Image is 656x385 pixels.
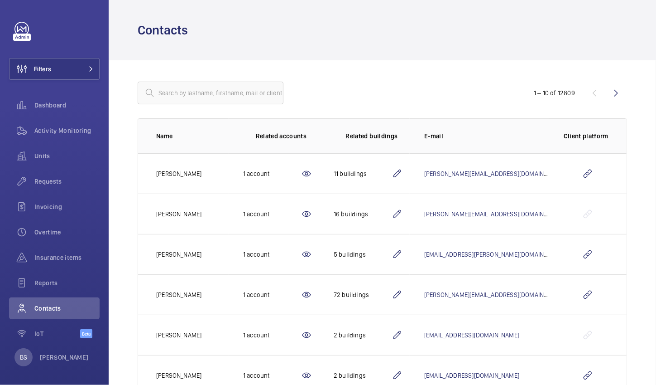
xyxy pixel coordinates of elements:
[243,290,301,299] div: 1 account
[334,331,392,340] div: 2 buildings
[156,331,201,340] p: [PERSON_NAME]
[424,372,519,379] a: [EMAIL_ADDRESS][DOMAIN_NAME]
[156,132,229,141] p: Name
[334,210,392,219] div: 16 buildings
[34,202,100,211] span: Invoicing
[346,132,398,141] p: Related buildings
[243,169,301,178] div: 1 account
[334,169,392,178] div: 11 buildings
[243,250,301,259] div: 1 account
[34,329,80,338] span: IoT
[34,228,100,237] span: Overtime
[424,132,549,141] p: E-mail
[156,169,201,178] p: [PERSON_NAME]
[34,126,100,135] span: Activity Monitoring
[156,371,201,380] p: [PERSON_NAME]
[156,290,201,299] p: [PERSON_NAME]
[243,331,301,340] div: 1 account
[40,353,89,362] p: [PERSON_NAME]
[34,151,100,161] span: Units
[424,251,565,258] a: [EMAIL_ADDRESS][PERSON_NAME][DOMAIN_NAME]
[243,210,301,219] div: 1 account
[20,353,27,362] p: BS
[9,58,100,80] button: Filters
[156,210,201,219] p: [PERSON_NAME]
[138,22,193,39] h1: Contacts
[243,371,301,380] div: 1 account
[34,64,51,73] span: Filters
[534,88,575,97] div: 1 – 10 of 12809
[334,290,392,299] div: 72 buildings
[334,250,392,259] div: 5 buildings
[334,371,392,380] div: 2 buildings
[424,331,519,339] a: [EMAIL_ADDRESS][DOMAIN_NAME]
[34,253,100,262] span: Insurance items
[138,82,283,104] input: Search by lastname, firstname, mail or client
[256,132,307,141] p: Related accounts
[564,132,608,141] p: Client platform
[34,304,100,313] span: Contacts
[34,177,100,186] span: Requests
[34,278,100,288] span: Reports
[424,210,565,218] a: [PERSON_NAME][EMAIL_ADDRESS][DOMAIN_NAME]
[34,101,100,110] span: Dashboard
[424,291,565,298] a: [PERSON_NAME][EMAIL_ADDRESS][DOMAIN_NAME]
[156,250,201,259] p: [PERSON_NAME]
[424,170,565,177] a: [PERSON_NAME][EMAIL_ADDRESS][DOMAIN_NAME]
[80,329,92,338] span: Beta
